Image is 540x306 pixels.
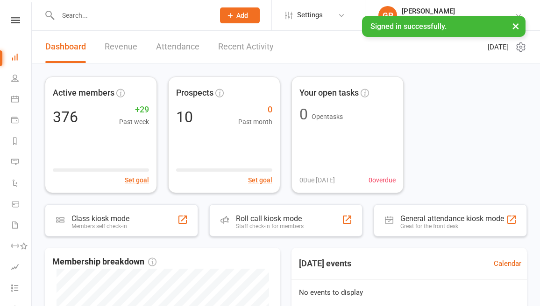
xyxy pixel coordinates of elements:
a: Attendance [156,31,199,63]
input: Search... [55,9,208,22]
h3: [DATE] events [291,255,359,272]
span: 0 overdue [369,175,396,185]
div: General attendance kiosk mode [400,214,504,223]
div: Class kiosk mode [71,214,129,223]
span: Past month [238,117,272,127]
span: Membership breakdown [52,255,156,269]
span: Active members [53,86,114,100]
a: Calendar [494,258,521,269]
a: Payments [11,111,32,132]
div: GP [378,6,397,25]
a: Calendar [11,90,32,111]
button: Set goal [125,175,149,185]
span: 0 Due [DATE] [299,175,335,185]
div: 10 [176,110,193,125]
div: 0 [299,107,308,122]
div: 376 [53,110,78,125]
button: × [507,16,524,36]
div: Australian School of Meditation & Yoga [402,15,515,24]
a: Reports [11,132,32,153]
div: No events to display [288,279,531,306]
span: Add [236,12,248,19]
a: Recent Activity [218,31,274,63]
div: Staff check-in for members [236,223,304,229]
span: Signed in successfully. [370,22,447,31]
div: Great for the front desk [400,223,504,229]
span: Open tasks [312,113,343,120]
span: Settings [297,5,323,26]
a: Revenue [105,31,137,63]
span: +29 [119,103,149,117]
span: Your open tasks [299,86,359,99]
span: 0 [238,103,272,117]
a: Product Sales [11,195,32,216]
div: Roll call kiosk mode [236,214,304,223]
a: Assessments [11,257,32,278]
a: Dashboard [11,48,32,69]
div: [PERSON_NAME] [402,7,515,15]
button: Add [220,7,260,23]
a: Dashboard [45,31,86,63]
span: Prospects [176,86,213,100]
span: [DATE] [488,42,509,53]
div: Members self check-in [71,223,129,229]
button: Set goal [248,175,272,185]
span: Past week [119,117,149,127]
a: People [11,69,32,90]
